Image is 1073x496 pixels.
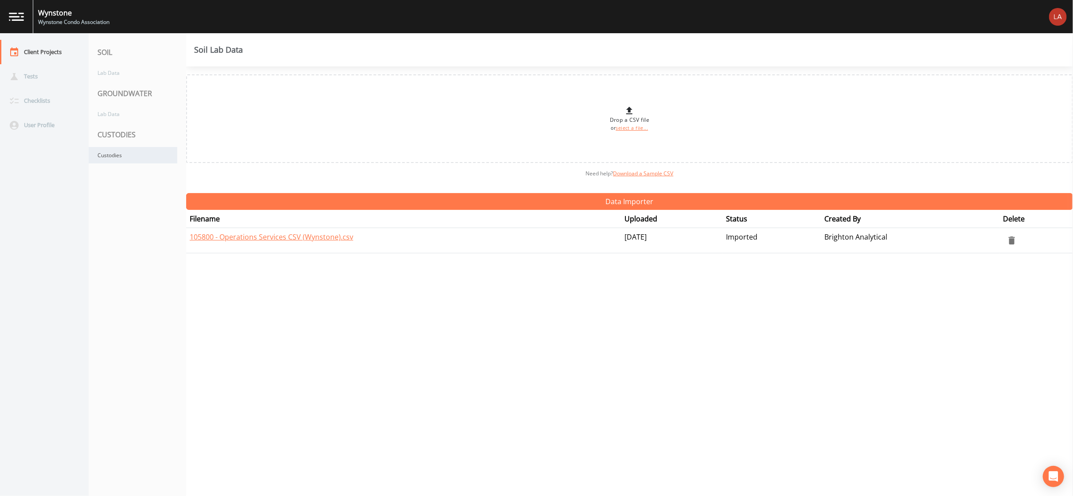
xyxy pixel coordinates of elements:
[1003,232,1021,249] button: delete
[89,81,186,106] div: GROUNDWATER
[611,125,648,131] small: or
[89,106,177,122] a: Lab Data
[621,210,722,228] th: Uploaded
[89,65,177,81] a: Lab Data
[186,193,1073,210] button: Data Importer
[621,228,722,253] td: [DATE]
[613,170,674,177] a: Download a Sample CSV
[89,147,177,163] a: Custodies
[723,210,821,228] th: Status
[610,105,649,132] div: Drop a CSV file
[821,210,1000,228] th: Created By
[1049,8,1067,26] img: bd2ccfa184a129701e0c260bc3a09f9b
[194,46,243,53] div: Soil Lab Data
[821,228,1000,253] td: Brighton Analytical
[723,228,821,253] td: Imported
[616,125,648,131] a: select a file...
[38,8,109,18] div: Wynstone
[38,18,109,26] div: Wynstone Condo Association
[999,210,1073,228] th: Delete
[9,12,24,21] img: logo
[1043,466,1064,487] div: Open Intercom Messenger
[190,232,353,242] a: 105800 - Operations Services CSV (Wynstone).csv
[586,170,674,177] span: Need help?
[89,122,186,147] div: CUSTODIES
[186,210,621,228] th: Filename
[89,40,186,65] div: SOIL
